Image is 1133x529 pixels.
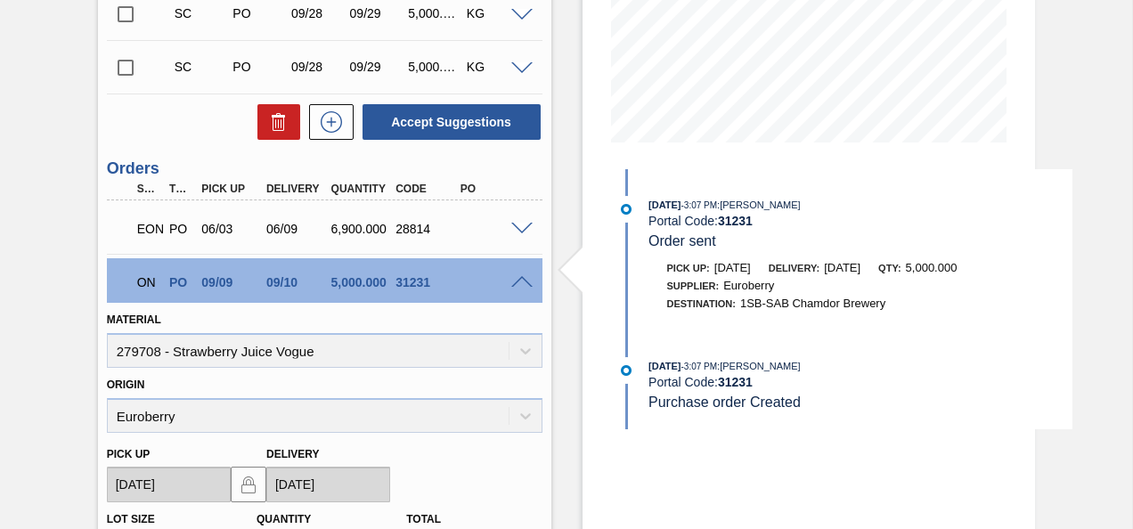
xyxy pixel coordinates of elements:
[262,183,331,195] div: Delivery
[824,261,860,274] span: [DATE]
[391,275,461,289] div: 31231
[906,261,958,274] span: 5,000.000
[231,467,266,502] button: locked
[266,448,320,460] label: Delivery
[287,6,349,20] div: 09/28/2025
[197,275,266,289] div: 09/09/2025
[406,513,441,525] label: Total
[287,60,349,74] div: 09/28/2025
[137,222,159,236] p: EON
[648,214,1072,228] div: Portal Code:
[107,378,145,391] label: Origin
[462,6,525,20] div: KG
[107,467,231,502] input: mm/dd/yyyy
[107,313,161,326] label: Material
[238,474,259,495] img: locked
[346,6,408,20] div: 09/29/2025
[391,183,461,195] div: Code
[133,209,163,248] div: Emergency Negotiation Order
[391,222,461,236] div: 28814
[327,222,396,236] div: 6,900.000
[648,375,1072,389] div: Portal Code:
[648,199,681,210] span: [DATE]
[717,361,801,371] span: : [PERSON_NAME]
[197,222,266,236] div: 06/03/2025
[170,60,232,74] div: Suggestion Created
[346,60,408,74] div: 09/29/2025
[403,60,466,74] div: 5,000.000
[266,467,390,502] input: mm/dd/yyyy
[262,275,331,289] div: 09/10/2025
[723,279,774,292] span: Euroberry
[667,281,720,291] span: Supplier:
[133,183,163,195] div: Step
[165,275,195,289] div: Purchase order
[107,448,151,460] label: Pick up
[456,183,526,195] div: PO
[137,275,159,289] p: ON
[197,183,266,195] div: Pick up
[262,222,331,236] div: 06/09/2025
[621,365,632,376] img: atual
[462,60,525,74] div: KG
[170,6,232,20] div: Suggestion Created
[667,298,736,309] span: Destination:
[717,199,801,210] span: : [PERSON_NAME]
[107,159,542,178] h3: Orders
[133,263,163,302] div: Negotiating Order
[648,233,716,248] span: Order sent
[354,102,542,142] div: Accept Suggestions
[681,200,718,210] span: - 3:07 PM
[667,263,710,273] span: Pick up:
[228,6,290,20] div: Purchase order
[257,513,311,525] label: Quantity
[327,275,396,289] div: 5,000.000
[648,395,801,410] span: Purchase order Created
[300,104,354,140] div: New suggestion
[228,60,290,74] div: Purchase order
[681,362,718,371] span: - 3:07 PM
[363,104,541,140] button: Accept Suggestions
[718,375,753,389] strong: 31231
[249,104,300,140] div: Delete Suggestions
[165,183,195,195] div: Type
[714,261,751,274] span: [DATE]
[107,513,155,525] label: Lot size
[327,183,396,195] div: Quantity
[648,361,681,371] span: [DATE]
[621,204,632,215] img: atual
[769,263,819,273] span: Delivery:
[740,297,885,310] span: 1SB-SAB Chamdor Brewery
[718,214,753,228] strong: 31231
[878,263,901,273] span: Qty:
[165,222,195,236] div: Purchase order
[403,6,466,20] div: 5,000.000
